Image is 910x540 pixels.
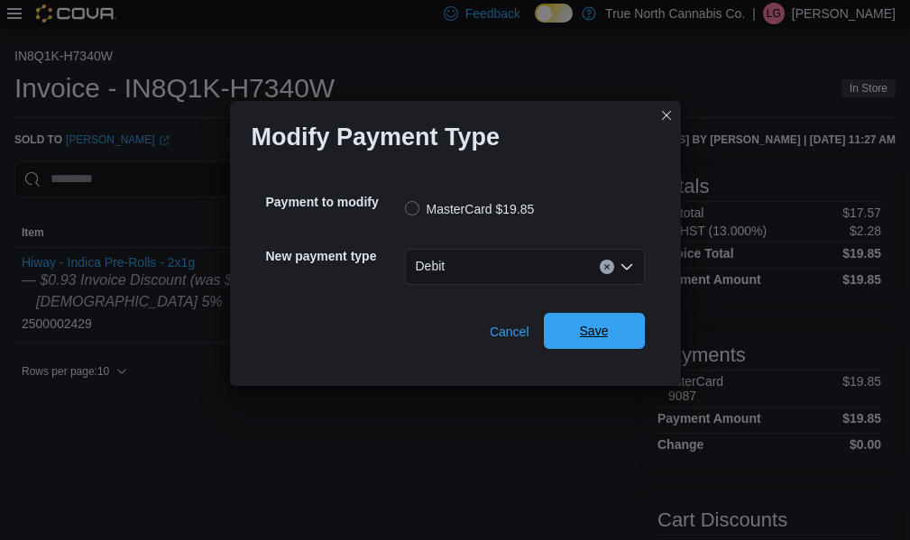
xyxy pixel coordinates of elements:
input: Accessible screen reader label [452,256,454,278]
button: Cancel [483,314,537,350]
span: Cancel [490,323,529,341]
button: Clear input [600,260,614,274]
h1: Modify Payment Type [252,123,501,151]
h5: New payment type [266,238,401,274]
span: Save [580,322,609,340]
label: MasterCard $19.85 [405,198,535,220]
button: Save [544,313,645,349]
span: Debit [416,255,446,277]
button: Closes this modal window [656,105,677,126]
h5: Payment to modify [266,184,401,220]
button: Open list of options [620,260,634,274]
